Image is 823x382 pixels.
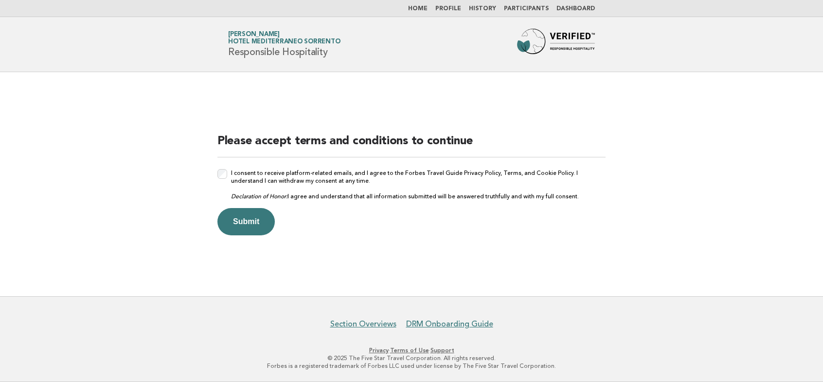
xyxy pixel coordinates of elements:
a: Privacy [369,347,389,354]
h2: Please accept terms and conditions to continue [217,134,606,157]
button: Submit [217,208,275,235]
p: · · [114,346,709,354]
a: History [469,6,496,12]
a: Profile [435,6,461,12]
a: Terms of Use [390,347,429,354]
img: Forbes Travel Guide [517,29,595,60]
em: Declaration of Honor: [231,193,287,200]
h1: Responsible Hospitality [228,32,340,57]
span: Hotel Mediterraneo Sorrento [228,39,340,45]
p: © 2025 The Five Star Travel Corporation. All rights reserved. [114,354,709,362]
label: I consent to receive platform-related emails, and I agree to the Forbes Travel Guide Privacy Poli... [231,169,606,200]
a: DRM Onboarding Guide [406,319,493,329]
p: Forbes is a registered trademark of Forbes LLC used under license by The Five Star Travel Corpora... [114,362,709,370]
a: Home [408,6,428,12]
a: Dashboard [556,6,595,12]
a: Support [430,347,454,354]
a: Section Overviews [330,319,396,329]
a: [PERSON_NAME]Hotel Mediterraneo Sorrento [228,31,340,45]
a: Participants [504,6,549,12]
